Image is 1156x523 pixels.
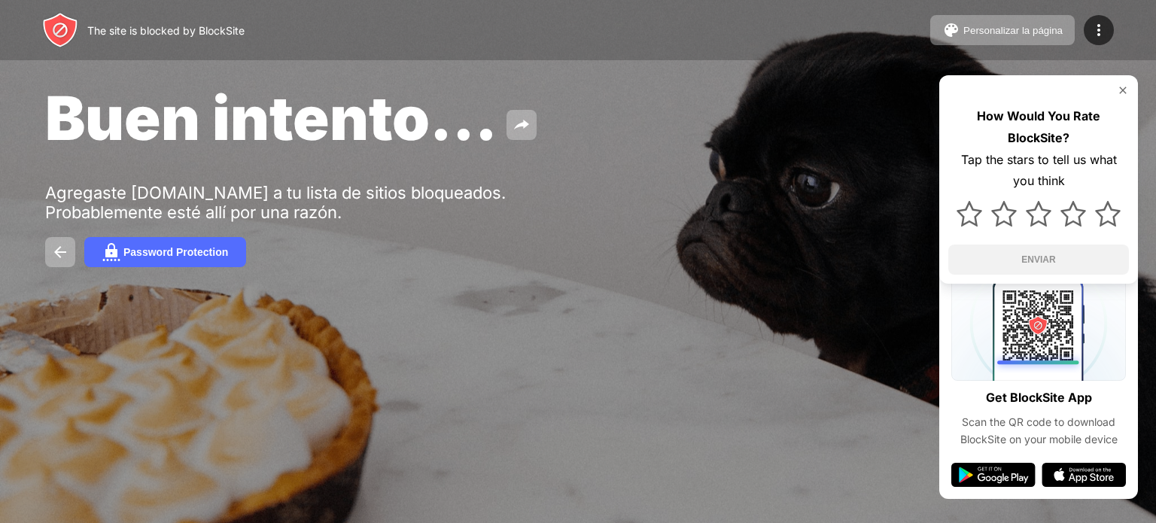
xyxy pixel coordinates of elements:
div: Agregaste [DOMAIN_NAME] a tu lista de sitios bloqueados. Probablemente esté allí por una razón. [45,183,510,222]
span: Buen intento... [45,81,497,154]
img: back.svg [51,243,69,261]
div: How Would You Rate BlockSite? [948,105,1129,149]
img: share.svg [513,116,531,134]
button: ENVIAR [948,245,1129,275]
div: The site is blocked by BlockSite [87,24,245,37]
img: pallet.svg [942,21,960,39]
img: star.svg [1095,201,1121,227]
div: Scan the QR code to download BlockSite on your mobile device [951,414,1126,448]
img: password.svg [102,243,120,261]
div: Tap the stars to tell us what you think [948,149,1129,193]
img: header-logo.svg [42,12,78,48]
img: star.svg [1060,201,1086,227]
img: google-play.svg [951,463,1036,487]
button: Personalizar la página [930,15,1075,45]
img: app-store.svg [1042,463,1126,487]
button: Password Protection [84,237,246,267]
img: star.svg [1026,201,1051,227]
div: Password Protection [123,246,228,258]
div: Personalizar la página [963,25,1063,36]
img: menu-icon.svg [1090,21,1108,39]
img: star.svg [991,201,1017,227]
div: Get BlockSite App [986,387,1092,409]
img: star.svg [957,201,982,227]
img: rate-us-close.svg [1117,84,1129,96]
